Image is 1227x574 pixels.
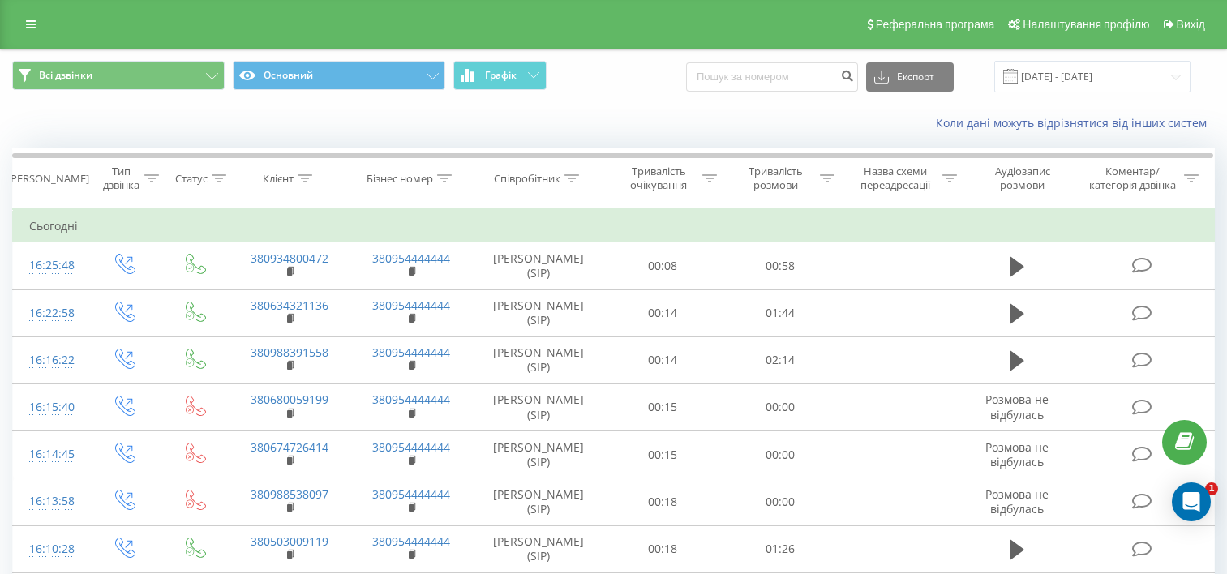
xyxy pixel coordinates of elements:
[721,242,839,289] td: 00:58
[13,210,1215,242] td: Сьогодні
[263,172,294,186] div: Клієнт
[251,439,328,455] a: 380674726414
[1177,18,1205,31] span: Вихід
[453,61,547,90] button: Графік
[372,533,450,549] a: 380954444444
[29,298,71,329] div: 16:22:58
[372,486,450,502] a: 380954444444
[485,70,517,81] span: Графік
[251,533,328,549] a: 380503009119
[619,165,699,192] div: Тривалість очікування
[29,345,71,376] div: 16:16:22
[29,533,71,565] div: 16:10:28
[473,383,604,430] td: [PERSON_NAME] (SIP)
[936,115,1215,131] a: Коли дані можуть відрізнятися вiд інших систем
[686,62,858,92] input: Пошук за номером
[473,431,604,478] td: [PERSON_NAME] (SIP)
[12,61,225,90] button: Всі дзвінки
[604,242,722,289] td: 00:08
[233,61,445,90] button: Основний
[251,486,328,502] a: 380988538097
[721,478,839,525] td: 00:00
[736,165,816,192] div: Тривалість розмови
[876,18,995,31] span: Реферальна програма
[473,525,604,572] td: [PERSON_NAME] (SIP)
[604,383,722,430] td: 00:15
[29,392,71,423] div: 16:15:40
[372,345,450,360] a: 380954444444
[367,172,433,186] div: Бізнес номер
[251,298,328,313] a: 380634321136
[985,439,1049,469] span: Розмова не відбулась
[976,165,1070,192] div: Аудіозапис розмови
[473,478,604,525] td: [PERSON_NAME] (SIP)
[473,289,604,336] td: [PERSON_NAME] (SIP)
[721,431,839,478] td: 00:00
[985,486,1049,516] span: Розмова не відбулась
[721,383,839,430] td: 00:00
[494,172,560,186] div: Співробітник
[7,172,89,186] div: [PERSON_NAME]
[721,525,839,572] td: 01:26
[604,478,722,525] td: 00:18
[473,242,604,289] td: [PERSON_NAME] (SIP)
[372,392,450,407] a: 380954444444
[866,62,954,92] button: Експорт
[1085,165,1180,192] div: Коментар/категорія дзвінка
[721,289,839,336] td: 01:44
[372,298,450,313] a: 380954444444
[175,172,208,186] div: Статус
[29,486,71,517] div: 16:13:58
[604,289,722,336] td: 00:14
[1205,482,1218,495] span: 1
[372,251,450,266] a: 380954444444
[604,431,722,478] td: 00:15
[251,251,328,266] a: 380934800472
[29,250,71,281] div: 16:25:48
[39,69,92,82] span: Всі дзвінки
[251,392,328,407] a: 380680059199
[985,392,1049,422] span: Розмова не відбулась
[853,165,938,192] div: Назва схеми переадресації
[604,525,722,572] td: 00:18
[1023,18,1149,31] span: Налаштування профілю
[29,439,71,470] div: 16:14:45
[372,439,450,455] a: 380954444444
[721,336,839,383] td: 02:14
[102,165,140,192] div: Тип дзвінка
[473,336,604,383] td: [PERSON_NAME] (SIP)
[604,336,722,383] td: 00:14
[251,345,328,360] a: 380988391558
[1172,482,1211,521] div: Open Intercom Messenger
